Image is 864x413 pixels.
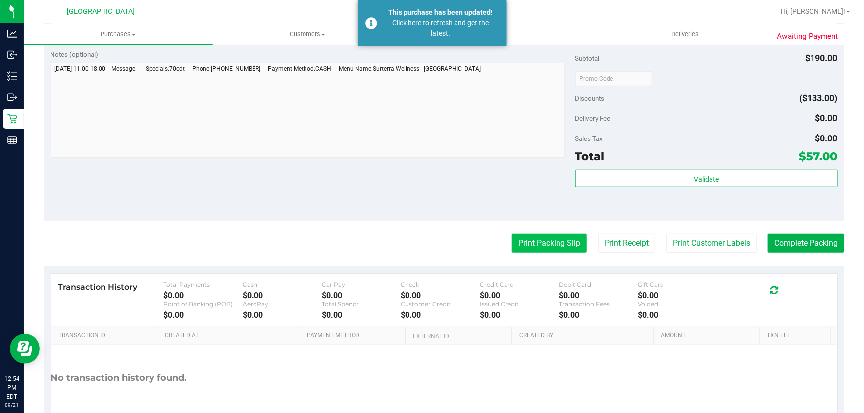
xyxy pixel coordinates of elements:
button: Complete Packing [768,234,844,253]
inline-svg: Analytics [7,29,17,39]
input: Promo Code [575,71,652,86]
div: This purchase has been updated! [383,7,499,18]
p: 09/21 [4,401,19,409]
p: 12:54 PM EDT [4,374,19,401]
iframe: Resource center [10,334,40,364]
span: Total [575,149,605,163]
span: Delivery Fee [575,114,610,122]
div: Click here to refresh and get the latest. [383,18,499,39]
button: Print Receipt [598,234,655,253]
div: Debit Card [559,281,638,288]
span: Hi, [PERSON_NAME]! [781,7,845,15]
div: $0.00 [559,291,638,300]
inline-svg: Reports [7,135,17,145]
inline-svg: Inbound [7,50,17,60]
span: Customers [213,30,402,39]
button: Validate [575,170,838,187]
inline-svg: Inventory [7,71,17,81]
div: Customer Credit [401,300,480,308]
div: Gift Card [638,281,717,288]
a: Payment Method [307,332,402,340]
div: $0.00 [163,291,243,300]
span: [GEOGRAPHIC_DATA] [67,7,135,16]
span: Sales Tax [575,135,603,142]
span: $190.00 [806,53,838,63]
div: $0.00 [243,310,322,320]
span: Deliveries [659,30,712,39]
a: Txn Fee [767,332,827,340]
div: Cash [243,281,322,288]
div: $0.00 [480,310,559,320]
button: Print Packing Slip [512,234,587,253]
span: Awaiting Payment [777,31,838,42]
div: $0.00 [638,310,717,320]
span: $0.00 [815,133,838,143]
span: ($133.00) [800,93,838,103]
div: $0.00 [401,310,480,320]
a: Created At [165,332,296,340]
div: $0.00 [559,310,638,320]
a: Customers [213,24,402,45]
div: CanPay [322,281,401,288]
span: Purchases [24,30,213,39]
span: $0.00 [815,113,838,123]
a: Created By [519,332,650,340]
div: AeroPay [243,300,322,308]
span: Notes (optional) [51,50,99,58]
inline-svg: Retail [7,114,17,124]
th: External ID [405,327,511,345]
div: $0.00 [243,291,322,300]
button: Print Customer Labels [666,234,757,253]
a: Deliveries [591,24,780,45]
div: Transaction Fees [559,300,638,308]
span: Validate [694,175,719,183]
a: Transaction ID [58,332,153,340]
span: Subtotal [575,54,600,62]
div: $0.00 [480,291,559,300]
div: Voided [638,300,717,308]
div: No transaction history found. [51,345,187,412]
a: Purchases [24,24,213,45]
div: Total Spendr [322,300,401,308]
div: Issued Credit [480,300,559,308]
div: Total Payments [163,281,243,288]
div: Check [401,281,480,288]
div: $0.00 [163,310,243,320]
span: Discounts [575,90,605,107]
inline-svg: Outbound [7,92,17,102]
div: Point of Banking (POB) [163,300,243,308]
a: Amount [661,332,756,340]
div: $0.00 [638,291,717,300]
div: $0.00 [401,291,480,300]
span: $57.00 [799,149,838,163]
div: Credit Card [480,281,559,288]
div: $0.00 [322,310,401,320]
div: $0.00 [322,291,401,300]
